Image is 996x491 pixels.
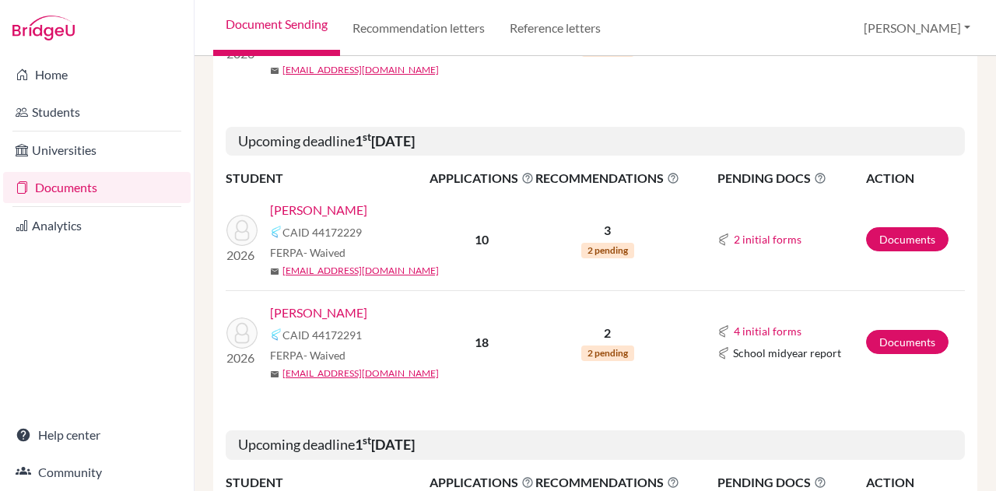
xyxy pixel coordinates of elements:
span: 2 pending [581,243,634,258]
p: 2026 [226,349,258,367]
a: Students [3,96,191,128]
span: mail [270,267,279,276]
b: 1 [DATE] [355,132,415,149]
button: 2 initial forms [733,230,802,248]
span: PENDING DOCS [717,169,864,188]
a: Analytics [3,210,191,241]
span: APPLICATIONS [430,169,534,188]
th: STUDENT [226,168,429,188]
span: FERPA [270,347,345,363]
a: Documents [866,227,949,251]
sup: st [363,434,371,447]
span: School midyear report [733,345,841,361]
button: 4 initial forms [733,322,802,340]
span: CAID 44172229 [282,224,362,240]
span: CAID 44172291 [282,327,362,343]
b: 1 [DATE] [355,436,415,453]
a: Help center [3,419,191,451]
p: 2026 [226,246,258,265]
img: Common App logo [717,325,730,338]
a: [EMAIL_ADDRESS][DOMAIN_NAME] [282,264,439,278]
a: Home [3,59,191,90]
b: 10 [475,232,489,247]
span: FERPA [270,244,345,261]
span: mail [270,370,279,379]
a: Documents [3,172,191,203]
img: Bridge-U [12,16,75,40]
h5: Upcoming deadline [226,430,965,460]
p: 2 [535,324,679,342]
span: mail [270,66,279,75]
span: RECOMMENDATIONS [535,169,679,188]
img: Common App logo [717,347,730,359]
img: Lee, Xavier [226,317,258,349]
p: 3 [535,221,679,240]
a: [PERSON_NAME] [270,303,367,322]
b: 18 [475,335,489,349]
a: Documents [866,330,949,354]
span: 2 pending [581,345,634,361]
sup: st [363,131,371,143]
a: [PERSON_NAME] [270,201,367,219]
span: - Waived [303,349,345,362]
a: [EMAIL_ADDRESS][DOMAIN_NAME] [282,63,439,77]
span: - Waived [303,45,345,58]
span: - Waived [303,246,345,259]
a: Universities [3,135,191,166]
img: Common App logo [717,233,730,246]
a: Community [3,457,191,488]
th: ACTION [865,168,965,188]
h5: Upcoming deadline [226,127,965,156]
img: Common App logo [270,226,282,238]
button: [PERSON_NAME] [857,13,977,43]
a: [EMAIL_ADDRESS][DOMAIN_NAME] [282,366,439,381]
img: Anderson, Raven [226,215,258,246]
img: Common App logo [270,328,282,341]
